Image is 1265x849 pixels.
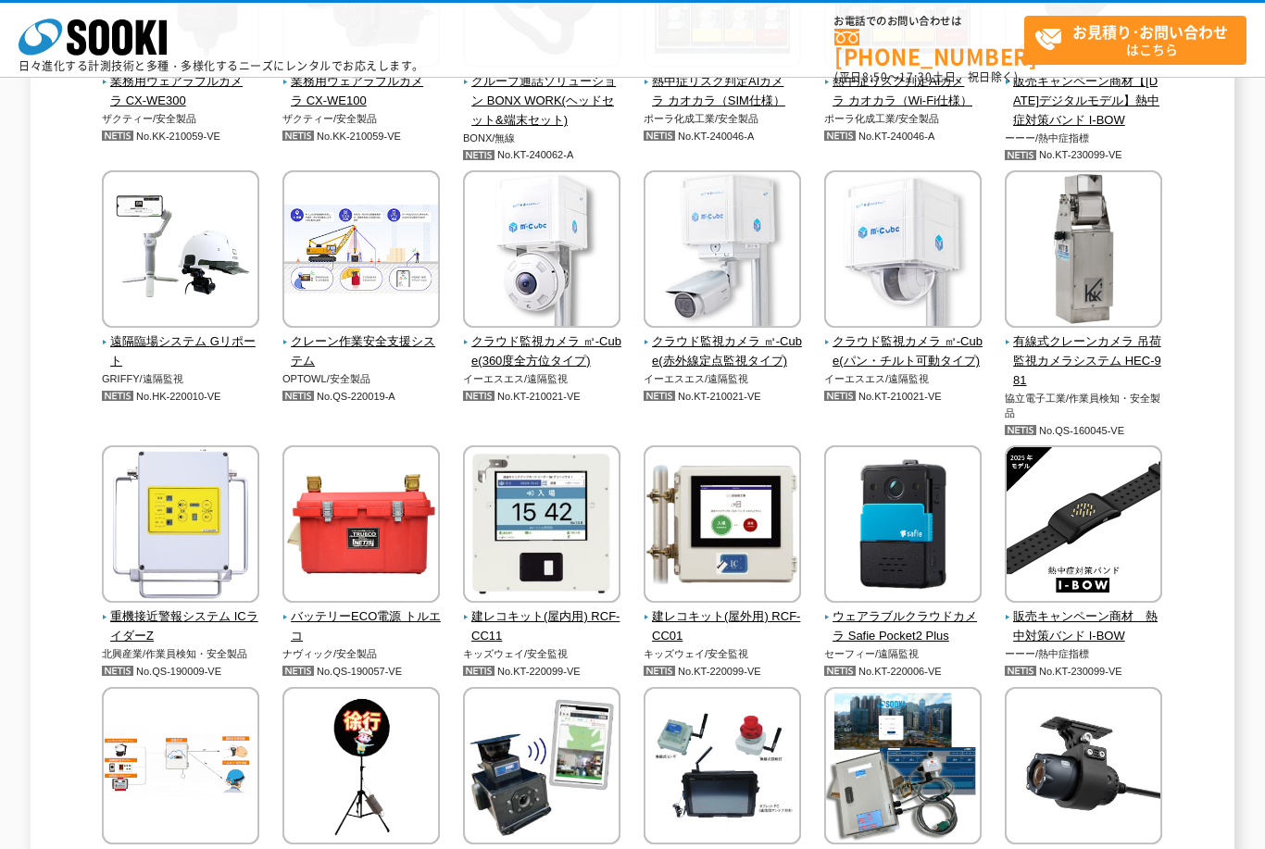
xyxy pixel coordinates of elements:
[824,687,982,849] img: 熱中症クラウド管理システム 熱中症インフォメーション
[282,646,441,662] p: ナヴィック/安全製品
[644,387,802,406] p: No.KT-210021-VE
[824,607,983,646] span: ウェアラブルクラウドカメラ Safie Pocket2 Plus
[644,687,801,849] img: リアルタイム傾斜（吊荷・重機等）監視システム SOK-S200
[282,662,441,681] p: No.QS-190057-VE
[824,445,982,607] img: ウェアラブルクラウドカメラ Safie Pocket2 Plus
[463,687,620,849] img: 警戒エリア安全監視システム 2Dセンサ -
[463,646,621,662] p: キッズウェイ/安全監視
[1005,56,1163,131] a: 販売キャンペーン商材【[DATE]デジタルモデル】熱中症対策バンド I-BOW
[102,170,259,332] img: 遠隔臨場システム Gリポート
[102,591,260,646] a: 重機接近警報システム ICライダーZ
[644,371,802,387] p: イーエスエス/遠隔監視
[824,591,983,646] a: ウェアラブルクラウドカメラ Safie Pocket2 Plus
[102,607,260,646] span: 重機接近警報システム ICライダーZ
[644,607,802,646] span: 建レコキット(屋外用) RCF-CC01
[102,72,260,111] span: 業務用ウェアラブルカメラ CX-WE300
[19,60,424,71] p: 日々進化する計測技術と多種・多様化するニーズにレンタルでお応えします。
[102,111,260,127] p: ザクティー/安全製品
[463,662,621,681] p: No.KT-220099-VE
[644,332,802,371] span: クラウド監視カメラ ㎥-Cube(赤外線定点監視タイプ)
[824,332,983,371] span: クラウド監視カメラ ㎥-Cube(パン・チルト可動タイプ)
[862,69,888,85] span: 8:50
[1034,17,1246,63] span: はこちら
[102,371,260,387] p: GRIFFY/遠隔監視
[644,72,802,111] span: 熱中症リスク判定AIカメラ カオカラ（SIM仕様）
[644,445,801,607] img: 建レコキット(屋外用) RCF-CC01
[102,662,260,681] p: No.QS-190009-VE
[463,131,621,146] p: BONX/無線
[644,170,801,332] img: クラウド監視カメラ ㎥-Cube(赤外線定点監視タイプ)
[282,111,441,127] p: ザクティー/安全製品
[102,445,259,607] img: 重機接近警報システム ICライダーZ
[282,607,441,646] span: バッテリーECO電源 トルエコ
[282,127,441,146] p: No.KK-210059-VE
[282,371,441,387] p: OPTOWL/安全製品
[282,687,440,849] img: デジタルサイネージ案内板 キャリースクリーン
[644,127,802,146] p: No.KT-240046-A
[1005,170,1162,332] img: 有線式クレーンカメラ 吊荷監視カメラシステム HEC-981
[1005,332,1163,390] span: 有線式クレーンカメラ 吊荷監視カメラシステム HEC-981
[1005,662,1163,681] p: No.KT-230099-VE
[463,170,620,332] img: クラウド監視カメラ ㎥-Cube(360度全方位タイプ)
[102,646,260,662] p: 北興産業/作業員検知・安全製品
[282,170,440,332] img: クレーン作業安全支援システム
[282,445,440,607] img: バッテリーECO電源 トルエコ
[102,332,260,371] span: 遠隔臨場システム Gリポート
[1005,421,1163,441] p: No.QS-160045-VE
[463,607,621,646] span: 建レコキット(屋内用) RCF-CC11
[824,387,983,406] p: No.KT-210021-VE
[463,371,621,387] p: イーエスエス/遠隔監視
[463,72,621,130] span: グループ通話ソリューション BONX WORK(ヘッドセット&端末セット)
[463,445,620,607] img: 建レコキット(屋内用) RCF-CC11
[834,16,1024,27] span: お電話でのお問い合わせは
[644,646,802,662] p: キッズウェイ/安全監視
[644,111,802,127] p: ポーラ化成工業/安全製品
[824,111,983,127] p: ポーラ化成工業/安全製品
[102,687,259,849] img: 作業員安全管理システム お知らせマスター
[282,332,441,371] span: クレーン作業安全支援システム
[834,29,1024,67] a: [PHONE_NUMBER]
[824,127,983,146] p: No.KT-240046-A
[1005,445,1162,607] img: 販売キャンペーン商材 熱中対策バンド I-BOW
[824,662,983,681] p: No.KT-220006-VE
[1005,145,1163,165] p: No.KT-230099-VE
[463,591,621,646] a: 建レコキット(屋内用) RCF-CC11
[463,332,621,371] span: クラウド監視カメラ ㎥-Cube(360度全方位タイプ)
[282,72,441,111] span: 業務用ウェアラブルカメラ CX-WE100
[1005,591,1163,646] a: 販売キャンペーン商材 熱中対策バンド I-BOW
[1005,646,1163,662] p: ーーー/熱中症指標
[824,646,983,662] p: セーフィー/遠隔監視
[463,316,621,371] a: クラウド監視カメラ ㎥-Cube(360度全方位タイプ)
[899,69,933,85] span: 17:30
[102,316,260,371] a: 遠隔臨場システム Gリポート
[1005,391,1163,421] p: 協立電子工業/作業員検知・安全製品
[1024,16,1246,65] a: お見積り･お問い合わせはこちら
[102,387,260,406] p: No.HK-220010-VE
[644,316,802,371] a: クラウド監視カメラ ㎥-Cube(赤外線定点監視タイプ)
[102,127,260,146] p: No.KK-210059-VE
[463,145,621,165] p: No.KT-240062-A
[463,56,621,131] a: グループ通話ソリューション BONX WORK(ヘッドセット&端末セット)
[834,69,1018,85] span: (平日 ～ 土日、祝日除く)
[1005,607,1163,646] span: 販売キャンペーン商材 熱中対策バンド I-BOW
[463,387,621,406] p: No.KT-210021-VE
[824,170,982,332] img: クラウド監視カメラ ㎥-Cube(パン・チルト可動タイプ)
[282,316,441,371] a: クレーン作業安全支援システム
[824,316,983,371] a: クラウド監視カメラ ㎥-Cube(パン・チルト可動タイプ)
[1005,687,1162,849] img: 建設機械用ドライブレコーダー EM-1
[644,591,802,646] a: 建レコキット(屋外用) RCF-CC01
[824,371,983,387] p: イーエスエス/遠隔監視
[1005,131,1163,146] p: ーーー/熱中症指標
[1005,72,1163,130] span: 販売キャンペーン商材【[DATE]デジタルモデル】熱中症対策バンド I-BOW
[1005,316,1163,391] a: 有線式クレーンカメラ 吊荷監視カメラシステム HEC-981
[824,72,983,111] span: 熱中症リスク判定AIカメラ カオカラ（Wi-Fi仕様）
[644,662,802,681] p: No.KT-220099-VE
[282,387,441,406] p: No.QS-220019-A
[282,591,441,646] a: バッテリーECO電源 トルエコ
[1072,20,1228,43] strong: お見積り･お問い合わせ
